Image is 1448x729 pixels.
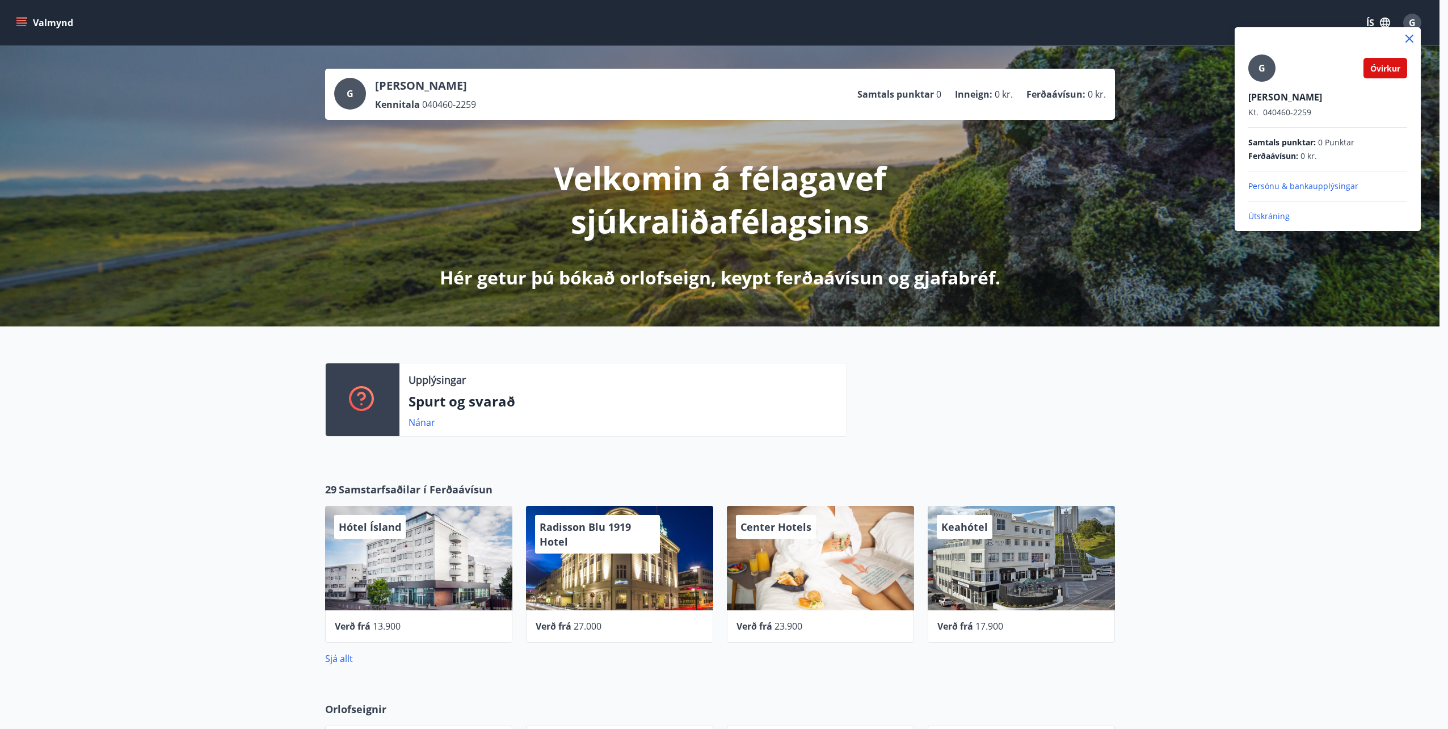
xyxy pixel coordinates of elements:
[1248,107,1258,118] span: Kt.
[1300,150,1317,162] span: 0 kr.
[1370,63,1400,74] span: Óvirkur
[1248,107,1407,118] p: 040460-2259
[1248,181,1407,192] p: Persónu & bankaupplýsingar
[1318,137,1354,148] span: 0 Punktar
[1248,211,1407,222] p: Útskráning
[1248,150,1298,162] span: Ferðaávísun :
[1248,91,1407,103] p: [PERSON_NAME]
[1258,62,1265,74] span: G
[1248,137,1316,148] span: Samtals punktar :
